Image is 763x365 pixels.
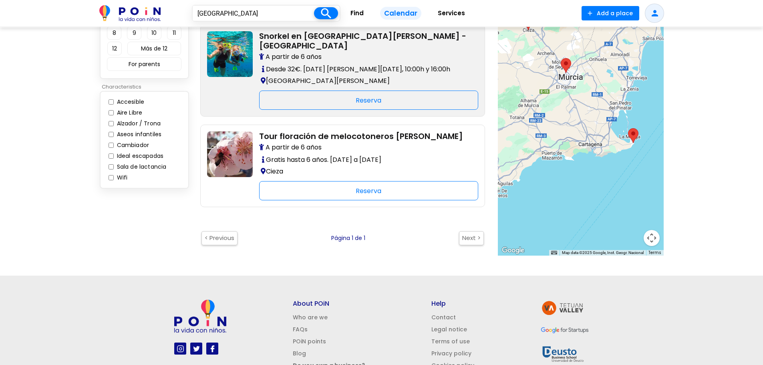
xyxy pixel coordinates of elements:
[551,250,557,256] button: Keyboard shortcuts
[115,173,128,182] label: Wifi
[107,42,122,55] button: 12
[259,31,472,50] h2: Snorkel en [GEOGRAPHIC_DATA][PERSON_NAME] - [GEOGRAPHIC_DATA]
[107,57,181,71] button: For parents
[107,26,121,40] button: 8
[259,165,472,177] p: Cieza
[428,4,475,23] a: Services
[191,344,201,354] img: twitter
[293,325,308,333] a: FAQs
[431,313,456,321] a: Contact
[459,231,484,245] button: Next >
[431,337,470,345] a: Terms of use
[648,250,661,256] a: Terms (opens in new tab)
[115,130,162,139] label: Aseos infantiles
[127,26,141,40] button: 9
[541,324,589,336] img: GFS
[167,26,181,40] button: 11
[562,250,644,255] span: Map data ©2025 Google, Inst. Geogr. Nacional
[293,313,328,321] a: Who are we
[374,4,428,23] a: Calendar
[431,300,474,307] h5: Help
[207,31,253,77] img: tt-snorkel-en-cabo-de-palos
[259,143,323,152] span: A partir de 6 años
[259,131,472,141] h2: Tour floración de melocotoneros [PERSON_NAME]
[115,109,143,117] label: Aire Libre
[319,6,333,20] i: search
[115,119,161,128] label: Alzador / Trona
[431,349,471,357] a: Privacy policy
[207,31,478,110] a: tt-snorkel-en-cabo-de-palos Snorkel en [GEOGRAPHIC_DATA][PERSON_NAME] - [GEOGRAPHIC_DATA] A parti...
[99,5,161,21] img: POiN
[174,300,226,333] img: poin
[628,128,638,143] div: Snorkel en Cabo de Palos - Murcia
[293,349,306,357] a: Blog
[340,4,374,23] a: Find
[207,131,253,177] img: murcia-con-ninos-tour-floracion-cieza
[431,325,467,333] a: Legal notice
[175,344,185,354] img: instagram
[500,245,526,256] img: Google
[259,154,472,165] p: Gratis hasta 6 años. [DATE] a [DATE]
[115,152,164,160] label: Ideal escapadas
[293,300,365,307] h5: About POiN
[541,300,585,316] img: tetuan valley
[207,131,478,200] a: murcia-con-ninos-tour-floracion-cieza Tour floración de melocotoneros [PERSON_NAME] A partir de 6...
[541,344,585,363] img: Deusto
[331,234,365,242] p: Página 1 de 1
[147,26,161,40] button: 10
[127,42,181,55] button: Más de 12
[582,6,639,20] button: Add a place
[500,245,526,256] a: Open this area in Google Maps (opens a new window)
[259,181,478,200] div: Reserva
[644,230,660,246] button: Map camera controls
[347,7,367,20] span: Find
[100,83,194,91] p: Characteristics
[434,7,469,20] span: Services
[207,344,217,354] img: facebook
[259,63,472,75] p: Desde 32€. [DATE] [PERSON_NAME][DATE], 10:00h y 16:00h
[380,7,421,20] span: Calendar
[115,141,149,149] label: Cambiador
[293,337,326,345] a: POiN points
[115,163,167,171] label: Sala de lactancia
[193,6,314,21] input: Where?
[201,231,238,245] button: < Previous
[259,52,323,62] span: A partir de 6 años
[259,75,472,87] p: [GEOGRAPHIC_DATA][PERSON_NAME]
[561,58,571,73] div: Entradas a Terra Natura Murcia
[115,98,145,106] label: Accesible
[259,91,478,110] div: Reserva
